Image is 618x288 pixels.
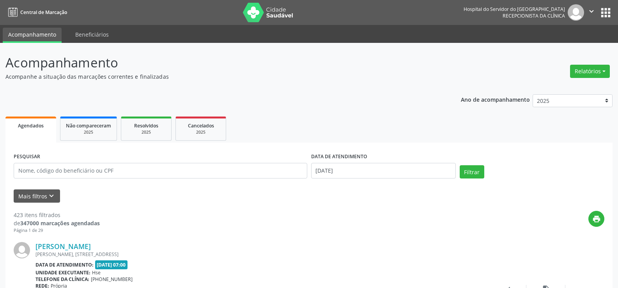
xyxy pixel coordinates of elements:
[35,269,90,276] b: Unidade executante:
[134,122,158,129] span: Resolvidos
[14,227,100,234] div: Página 1 de 29
[5,72,430,81] p: Acompanhe a situação das marcações correntes e finalizadas
[35,261,94,268] b: Data de atendimento:
[14,189,60,203] button: Mais filtroskeyboard_arrow_down
[461,94,530,104] p: Ano de acompanhamento
[92,269,101,276] span: Hse
[592,215,601,223] i: print
[47,192,56,200] i: keyboard_arrow_down
[66,129,111,135] div: 2025
[18,122,44,129] span: Agendados
[20,9,67,16] span: Central de Marcação
[35,242,91,251] a: [PERSON_NAME]
[70,28,114,41] a: Beneficiários
[570,65,610,78] button: Relatórios
[14,163,307,178] input: Nome, código do beneficiário ou CPF
[311,151,367,163] label: DATA DE ATENDIMENTO
[188,122,214,129] span: Cancelados
[14,242,30,258] img: img
[464,6,565,12] div: Hospital do Servidor do [GEOGRAPHIC_DATA]
[5,53,430,72] p: Acompanhamento
[311,163,456,178] input: Selecione um intervalo
[3,28,62,43] a: Acompanhamento
[181,129,220,135] div: 2025
[568,4,584,21] img: img
[587,7,596,16] i: 
[588,211,604,227] button: print
[95,260,128,269] span: [DATE] 07:00
[14,151,40,163] label: PESQUISAR
[20,219,100,227] strong: 347000 marcações agendadas
[127,129,166,135] div: 2025
[35,276,89,283] b: Telefone da clínica:
[503,12,565,19] span: Recepcionista da clínica
[14,211,100,219] div: 423 itens filtrados
[5,6,67,19] a: Central de Marcação
[599,6,613,19] button: apps
[14,219,100,227] div: de
[91,276,133,283] span: [PHONE_NUMBER]
[66,122,111,129] span: Não compareceram
[460,165,484,178] button: Filtrar
[584,4,599,21] button: 
[35,251,487,258] div: [PERSON_NAME], [STREET_ADDRESS]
